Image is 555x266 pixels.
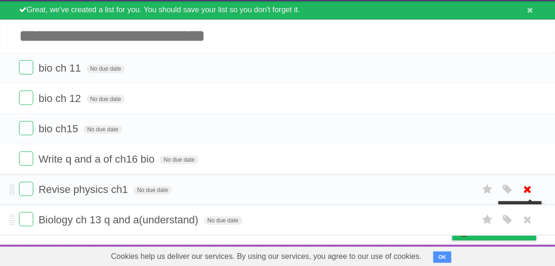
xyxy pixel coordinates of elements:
[102,247,431,266] span: Cookies help us deliver our services. By using our services, you agree to our use of cookies.
[38,62,83,74] span: bio ch 11
[83,125,122,134] span: No due date
[38,153,157,165] span: Write q and a of ch16 bio
[160,156,198,164] span: No due date
[86,95,125,103] span: No due date
[38,183,130,195] span: Revise physics ch1
[19,121,33,135] label: Done
[133,186,172,194] span: No due date
[38,92,83,104] span: bio ch 12
[478,212,496,228] label: Star task
[472,223,531,240] span: Buy me a coffee
[19,212,33,226] label: Done
[19,60,33,74] label: Done
[19,151,33,165] label: Done
[204,216,242,225] span: No due date
[433,251,452,263] button: OK
[38,214,200,226] span: Biology ch 13 q and a(understand)
[38,123,80,135] span: bio ch15
[19,91,33,105] label: Done
[86,64,125,73] span: No due date
[19,182,33,196] label: Done
[478,182,496,197] label: Star task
